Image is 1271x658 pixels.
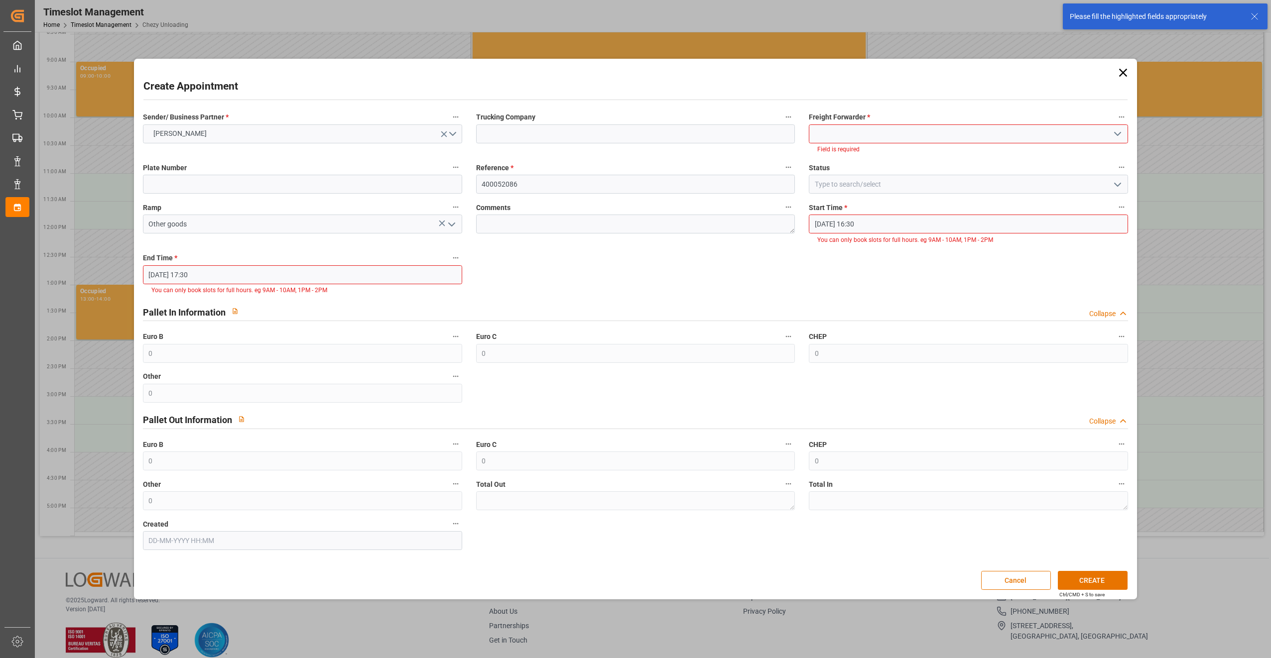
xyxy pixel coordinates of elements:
span: Euro B [143,439,163,450]
span: Reference [476,163,513,173]
span: CHEP [809,331,827,342]
button: Status [1115,161,1128,174]
button: Start Time * [1115,201,1128,214]
button: Cancel [981,571,1051,590]
li: You can only book slots for full hours. eg 9AM - 10AM, 1PM - 2PM [151,286,454,295]
button: CHEP [1115,330,1128,343]
div: Please fill the highlighted fields appropriately [1070,11,1241,22]
h2: Pallet Out Information [143,413,232,427]
li: You can only book slots for full hours. eg 9AM - 10AM, 1PM - 2PM [817,235,1120,244]
button: Freight Forwarder * [1115,110,1128,123]
span: CHEP [809,439,827,450]
button: Euro B [449,330,462,343]
button: CHEP [1115,438,1128,450]
div: Collapse [1089,416,1116,427]
span: Euro B [143,331,163,342]
button: Sender/ Business Partner * [449,110,462,123]
div: Ctrl/CMD + S to save [1059,591,1105,598]
button: End Time * [449,251,462,264]
span: Freight Forwarder [809,112,870,122]
div: Collapse [1089,309,1116,319]
input: Type to search/select [143,215,462,233]
span: [PERSON_NAME] [148,128,212,139]
span: Other [143,479,161,490]
h2: Create Appointment [143,79,238,95]
button: Trucking Company [782,110,795,123]
span: Total In [809,479,833,490]
span: Total Out [476,479,506,490]
span: Sender/ Business Partner [143,112,229,122]
button: open menu [443,217,458,232]
span: Plate Number [143,163,187,173]
span: Euro C [476,331,497,342]
span: End Time [143,253,177,263]
button: Total In [1115,477,1128,490]
button: Euro C [782,330,795,343]
span: Trucking Company [476,112,535,122]
button: Plate Number [449,161,462,174]
button: Created [449,517,462,530]
button: Total Out [782,477,795,490]
button: open menu [1110,126,1125,142]
input: Type to search/select [809,175,1128,194]
span: Euro C [476,439,497,450]
li: Field is required [817,145,1120,154]
button: open menu [1110,177,1125,192]
span: Other [143,371,161,382]
h2: Pallet In Information [143,306,226,319]
button: open menu [143,124,462,143]
button: CREATE [1058,571,1128,590]
button: Ramp [449,201,462,214]
span: Ramp [143,203,161,213]
span: Created [143,519,168,530]
button: Other [449,477,462,490]
button: Reference * [782,161,795,174]
input: DD-MM-YYYY HH:MM [143,531,462,550]
span: Start Time [809,203,847,213]
button: Other [449,370,462,383]
button: Euro B [449,438,462,450]
button: Comments [782,201,795,214]
span: Status [809,163,830,173]
button: Euro C [782,438,795,450]
input: DD-MM-YYYY HH:MM [809,215,1128,233]
input: DD-MM-YYYY HH:MM [143,265,462,284]
span: Comments [476,203,510,213]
